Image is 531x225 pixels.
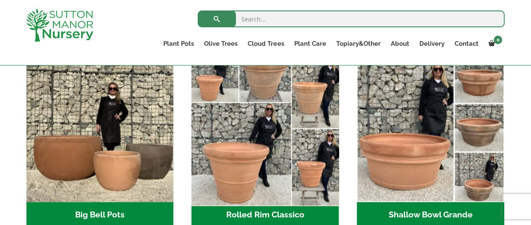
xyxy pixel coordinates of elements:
[188,51,343,206] img: Rolled Rim Classico
[158,38,199,50] a: Plant Pots
[243,38,289,50] a: Cloud Trees
[494,36,502,44] span: 0
[414,38,449,50] a: Delivery
[483,38,505,50] a: 0
[289,38,331,50] a: Plant Care
[357,55,504,202] img: Shallow Bowl Grande
[331,38,385,50] a: Topiary&Other
[26,55,174,202] img: Big Bell Pots
[26,8,93,42] img: logo
[385,38,414,50] a: About
[198,10,505,27] input: Search...
[199,38,243,50] a: Olive Trees
[449,38,483,50] a: Contact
